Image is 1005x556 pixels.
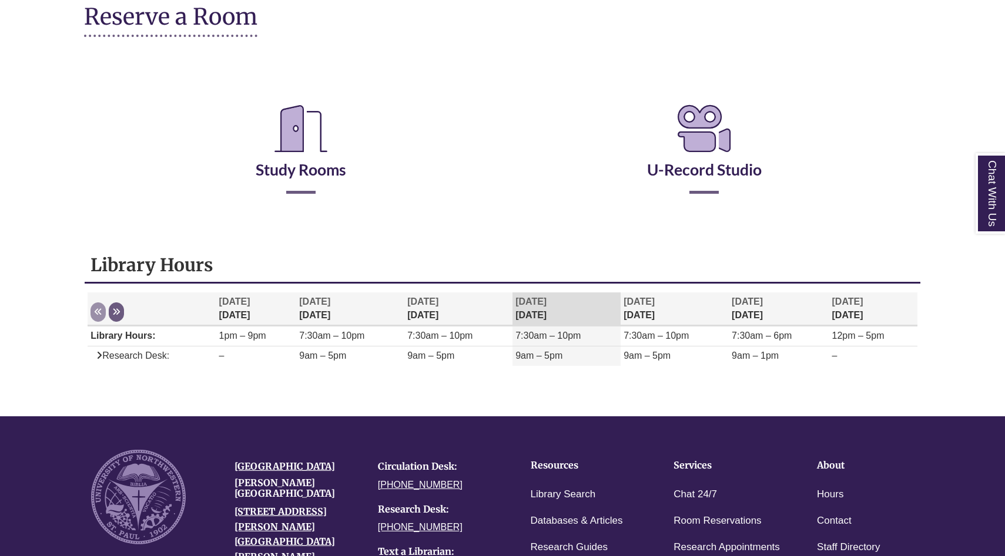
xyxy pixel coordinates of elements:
[512,292,621,326] th: [DATE]
[624,296,655,306] span: [DATE]
[531,513,623,530] a: Databases & Articles
[674,486,717,503] a: Chat 24/7
[84,66,921,228] div: Reserve a Room
[378,504,504,515] h4: Research Desk:
[674,513,761,530] a: Room Reservations
[624,351,671,360] span: 9am – 5pm
[299,331,364,341] span: 7:30am – 10pm
[378,480,463,490] a: [PHONE_NUMBER]
[515,351,562,360] span: 9am – 5pm
[674,460,780,471] h4: Services
[235,478,360,498] h4: [PERSON_NAME][GEOGRAPHIC_DATA]
[531,486,596,503] a: Library Search
[378,522,463,532] a: [PHONE_NUMBER]
[235,460,335,472] a: [GEOGRAPHIC_DATA]
[91,254,914,276] h1: Library Hours
[84,4,257,37] h1: Reserve a Room
[515,331,581,341] span: 7:30am – 10pm
[531,460,638,471] h4: Resources
[621,292,729,326] th: [DATE]
[515,296,547,306] span: [DATE]
[407,331,473,341] span: 7:30am – 10pm
[296,292,404,326] th: [DATE]
[732,296,763,306] span: [DATE]
[729,292,829,326] th: [DATE]
[674,539,780,556] a: Research Appointments
[531,539,608,556] a: Research Guides
[407,351,454,360] span: 9am – 5pm
[732,351,779,360] span: 9am – 1pm
[647,131,762,179] a: U-Record Studio
[299,351,346,360] span: 9am – 5pm
[219,331,266,341] span: 1pm – 9pm
[84,399,921,405] div: Libchat
[378,461,504,472] h4: Circulation Desk:
[817,460,924,471] h4: About
[817,539,880,556] a: Staff Directory
[91,351,169,360] span: Research Desk:
[829,292,917,326] th: [DATE]
[817,486,843,503] a: Hours
[404,292,512,326] th: [DATE]
[256,131,346,179] a: Study Rooms
[88,326,216,346] td: Library Hours:
[407,296,438,306] span: [DATE]
[817,513,852,530] a: Contact
[299,296,330,306] span: [DATE]
[832,331,885,341] span: 12pm – 5pm
[109,302,124,322] button: Next week
[624,331,689,341] span: 7:30am – 10pm
[732,331,792,341] span: 7:30am – 6pm
[91,450,185,544] img: UNW seal
[219,296,250,306] span: [DATE]
[219,351,225,360] span: –
[832,351,838,360] span: –
[216,292,297,326] th: [DATE]
[85,248,920,386] div: Library Hours
[91,302,106,322] button: Previous week
[832,296,863,306] span: [DATE]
